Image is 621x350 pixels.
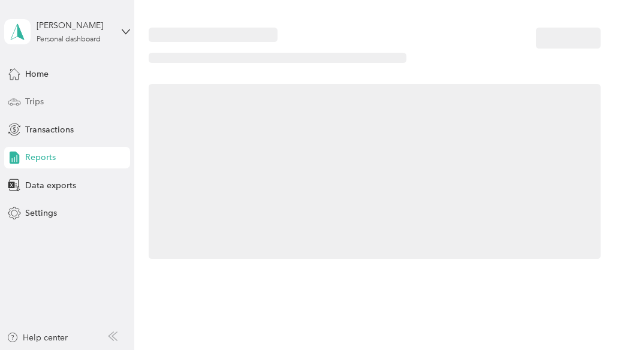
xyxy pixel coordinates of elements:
[25,95,44,108] span: Trips
[7,331,68,344] button: Help center
[25,151,56,164] span: Reports
[25,68,49,80] span: Home
[37,19,111,32] div: [PERSON_NAME]
[25,123,74,136] span: Transactions
[37,36,101,43] div: Personal dashboard
[554,283,621,350] iframe: Everlance-gr Chat Button Frame
[25,179,76,192] span: Data exports
[25,207,57,219] span: Settings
